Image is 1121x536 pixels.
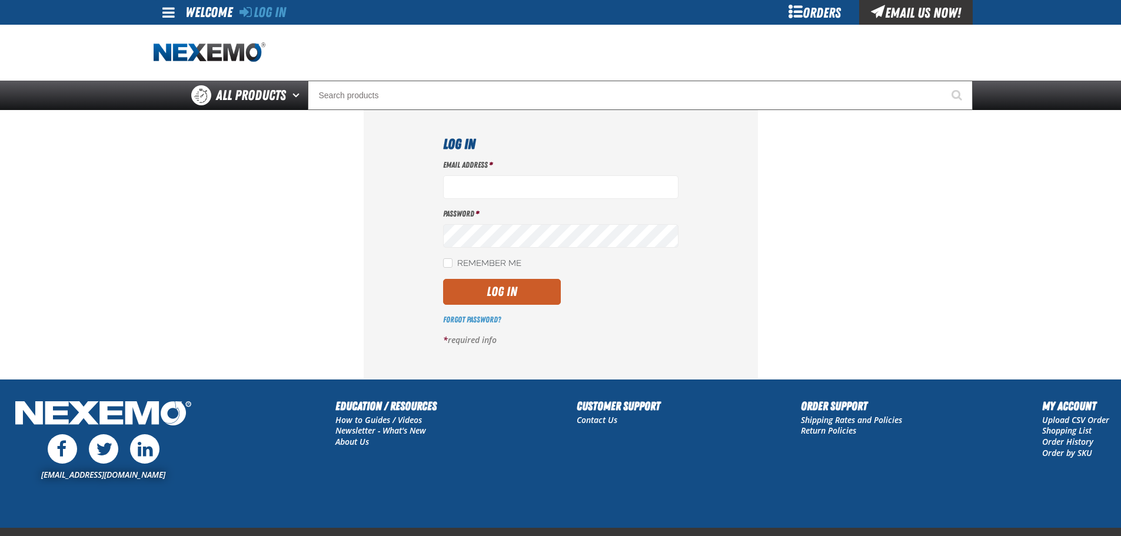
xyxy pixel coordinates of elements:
[216,85,286,106] span: All Products
[577,397,660,415] h2: Customer Support
[443,258,453,268] input: Remember Me
[801,425,856,436] a: Return Policies
[443,134,678,155] h1: Log In
[154,42,265,63] img: Nexemo logo
[443,258,521,269] label: Remember Me
[443,159,678,171] label: Email Address
[1042,397,1109,415] h2: My Account
[1042,425,1092,436] a: Shopping List
[288,81,308,110] button: Open All Products pages
[239,4,286,21] a: Log In
[335,436,369,447] a: About Us
[12,397,195,432] img: Nexemo Logo
[1042,447,1092,458] a: Order by SKU
[801,414,902,425] a: Shipping Rates and Policies
[443,315,501,324] a: Forgot Password?
[308,81,973,110] input: Search
[335,414,422,425] a: How to Guides / Videos
[443,279,561,305] button: Log In
[335,425,426,436] a: Newsletter - What's New
[335,397,437,415] h2: Education / Resources
[154,42,265,63] a: Home
[801,397,902,415] h2: Order Support
[443,208,678,219] label: Password
[943,81,973,110] button: Start Searching
[443,335,678,346] p: required info
[577,414,617,425] a: Contact Us
[1042,436,1093,447] a: Order History
[41,469,165,480] a: [EMAIL_ADDRESS][DOMAIN_NAME]
[1042,414,1109,425] a: Upload CSV Order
